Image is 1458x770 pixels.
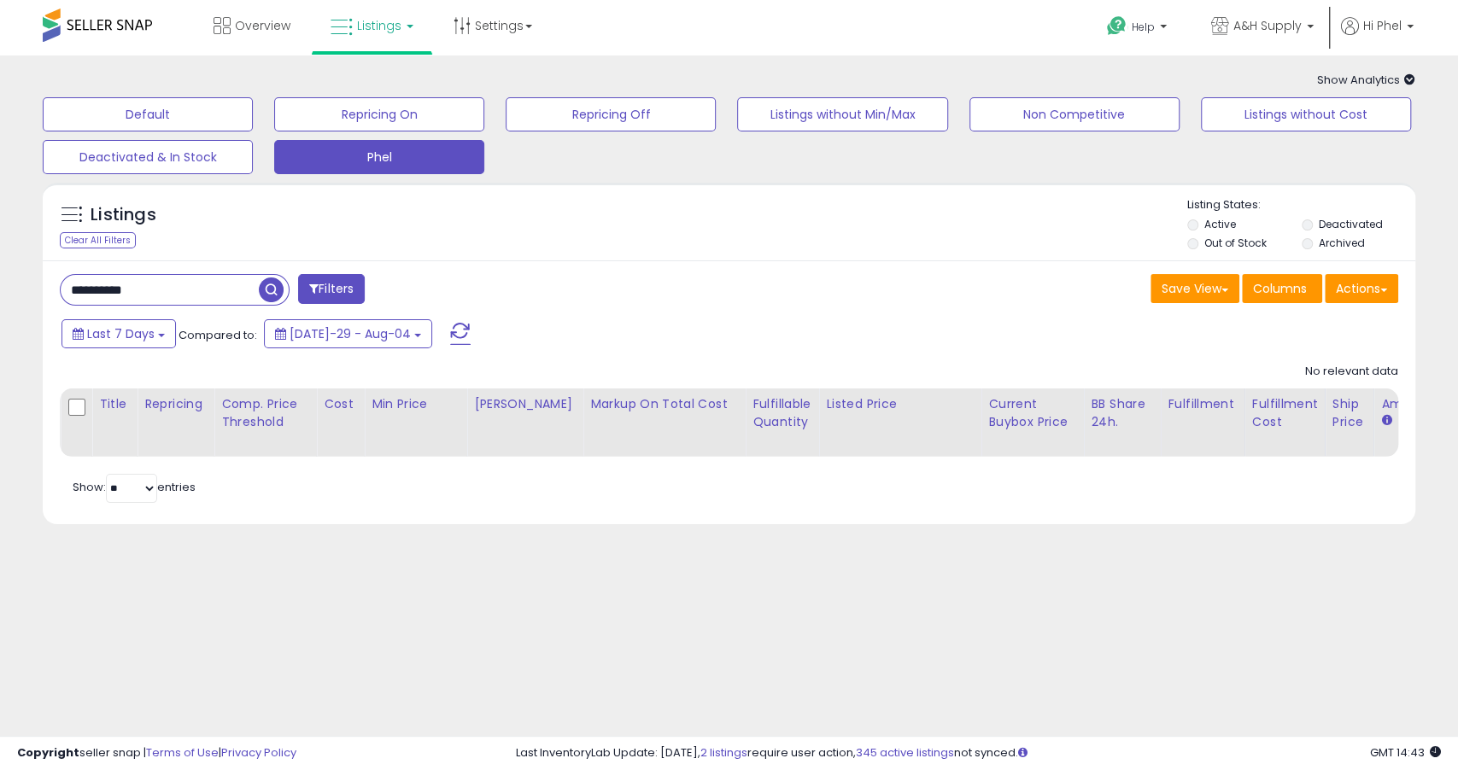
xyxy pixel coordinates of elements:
div: [PERSON_NAME] [474,395,576,413]
button: Deactivated & In Stock [43,140,253,174]
div: Current Buybox Price [988,395,1076,431]
div: Fulfillment [1168,395,1237,413]
div: Markup on Total Cost [590,395,738,413]
div: Clear All Filters [60,232,136,248]
div: Title [99,395,130,413]
button: Listings without Cost [1201,97,1411,131]
i: Get Help [1106,15,1127,37]
div: Cost [324,395,357,413]
div: Min Price [372,395,460,413]
span: Show: entries [73,479,196,495]
button: Last 7 Days [61,319,176,348]
button: Actions [1325,274,1398,303]
button: Save View [1151,274,1239,303]
a: Hi Phel [1341,17,1414,55]
label: Archived [1318,236,1364,250]
button: [DATE]-29 - Aug-04 [264,319,432,348]
span: Help [1132,20,1155,34]
label: Deactivated [1318,217,1382,231]
button: Phel [274,140,484,174]
small: Amazon Fees. [1381,413,1391,429]
span: Show Analytics [1317,72,1415,88]
span: A&H Supply [1233,17,1302,34]
th: The percentage added to the cost of goods (COGS) that forms the calculator for Min & Max prices. [583,388,746,457]
button: Default [43,97,253,131]
span: 2025-08-12 14:43 GMT [1370,744,1441,761]
div: Ship Price [1332,395,1367,431]
p: Listing States: [1187,197,1415,213]
a: 345 active listings [855,744,953,761]
a: Terms of Use [146,744,219,761]
div: No relevant data [1305,364,1398,380]
label: Out of Stock [1204,236,1267,250]
span: Listings [357,17,401,34]
button: Columns [1242,274,1322,303]
a: Help [1093,3,1184,55]
a: Privacy Policy [221,744,296,761]
button: Filters [298,274,365,304]
button: Repricing On [274,97,484,131]
span: Last 7 Days [87,325,155,342]
span: Compared to: [179,327,257,343]
div: Comp. Price Threshold [221,395,309,431]
div: Fulfillment Cost [1252,395,1318,431]
div: seller snap | | [17,745,296,761]
button: Non Competitive [969,97,1180,131]
label: Active [1204,217,1236,231]
h5: Listings [91,203,156,227]
button: Repricing Off [506,97,716,131]
div: Listed Price [826,395,974,413]
span: Overview [235,17,290,34]
span: [DATE]-29 - Aug-04 [290,325,411,342]
strong: Copyright [17,744,79,761]
button: Listings without Min/Max [737,97,947,131]
div: BB Share 24h. [1091,395,1153,431]
div: Last InventoryLab Update: [DATE], require user action, not synced. [515,745,1441,761]
div: Fulfillable Quantity [752,395,811,431]
div: Repricing [144,395,207,413]
span: Hi Phel [1363,17,1402,34]
a: 2 listings [700,744,747,761]
span: Columns [1253,280,1307,297]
